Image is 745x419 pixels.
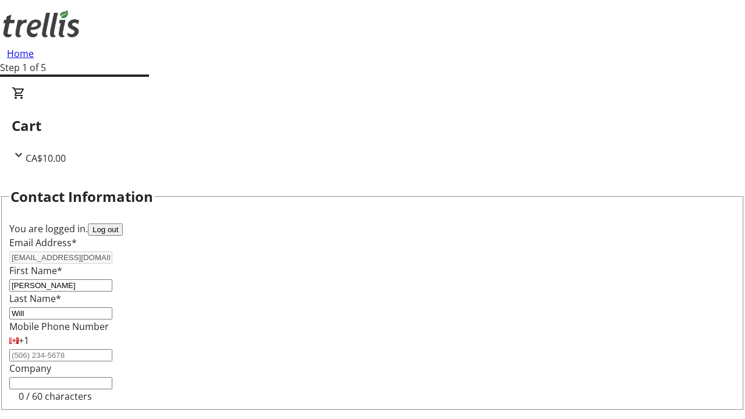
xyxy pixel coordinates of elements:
[10,186,153,207] h2: Contact Information
[12,86,733,165] div: CartCA$10.00
[9,362,51,375] label: Company
[19,390,92,403] tr-character-limit: 0 / 60 characters
[9,320,109,333] label: Mobile Phone Number
[9,236,77,249] label: Email Address*
[9,222,736,236] div: You are logged in.
[12,115,733,136] h2: Cart
[9,292,61,305] label: Last Name*
[88,223,123,236] button: Log out
[26,152,66,165] span: CA$10.00
[9,349,112,361] input: (506) 234-5678
[9,264,62,277] label: First Name*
